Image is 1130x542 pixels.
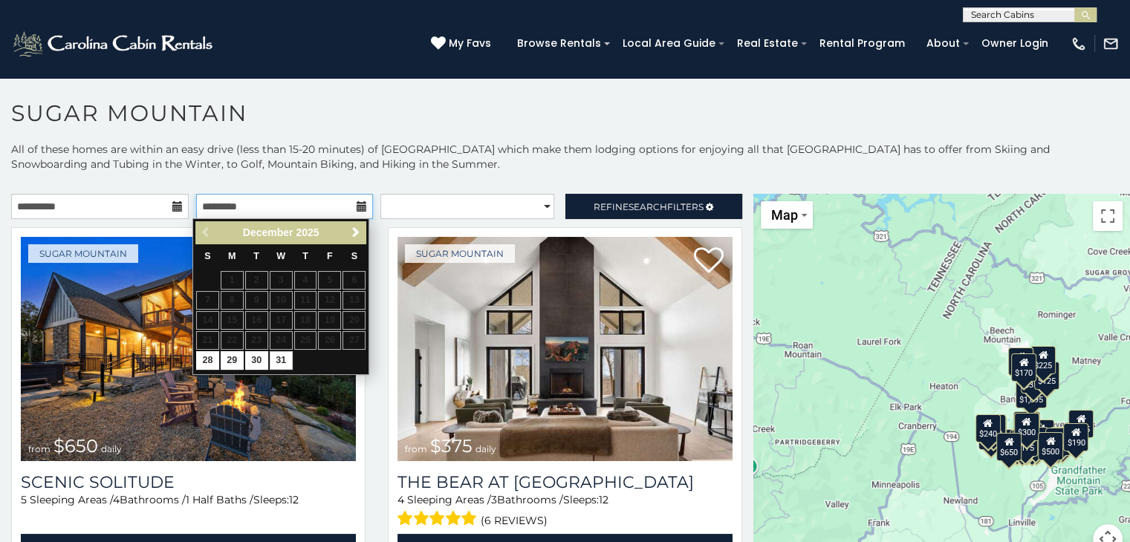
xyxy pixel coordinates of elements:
[1033,362,1059,390] div: $125
[186,493,253,506] span: 1 Half Baths /
[974,32,1056,55] a: Owner Login
[1037,432,1062,460] div: $500
[615,32,723,55] a: Local Area Guide
[204,251,210,261] span: Sunday
[1013,412,1039,440] div: $300
[812,32,912,55] a: Rental Program
[1010,353,1036,381] div: $170
[431,36,495,52] a: My Favs
[276,251,285,261] span: Wednesday
[397,492,733,530] div: Sleeping Areas / Bathrooms / Sleeps:
[694,246,724,277] a: Add to favorites
[1030,346,1056,374] div: $225
[730,32,805,55] a: Real Estate
[919,32,967,55] a: About
[491,493,497,506] span: 3
[397,237,733,461] img: The Bear At Sugar Mountain
[397,237,733,461] a: The Bear At Sugar Mountain from $375 daily
[481,511,548,530] span: (6 reviews)
[430,435,473,457] span: $375
[975,414,1000,442] div: $240
[1008,347,1033,376] div: $240
[346,223,365,242] a: Next
[1013,411,1038,440] div: $190
[771,207,798,223] span: Map
[1071,36,1087,52] img: phone-regular-white.png
[629,201,667,212] span: Search
[327,251,333,261] span: Friday
[449,36,491,51] span: My Favs
[761,201,813,229] button: Change map style
[221,351,244,370] a: 29
[565,194,743,219] a: RefineSearchFilters
[11,29,217,59] img: White-1-2.png
[351,251,357,261] span: Saturday
[510,32,608,55] a: Browse Rentals
[397,472,733,492] h3: The Bear At Sugar Mountain
[475,443,496,454] span: daily
[243,226,293,238] span: December
[28,443,51,454] span: from
[289,493,299,506] span: 12
[980,414,1005,442] div: $210
[350,226,362,238] span: Next
[245,351,268,370] a: 30
[1068,410,1093,438] div: $155
[1014,411,1039,440] div: $265
[53,435,98,457] span: $650
[405,244,515,263] a: Sugar Mountain
[1019,430,1044,458] div: $350
[196,351,219,370] a: 28
[21,492,356,530] div: Sleeping Areas / Bathrooms / Sleeps:
[253,251,259,261] span: Tuesday
[296,226,319,238] span: 2025
[1050,427,1075,455] div: $345
[397,472,733,492] a: The Bear At [GEOGRAPHIC_DATA]
[981,416,1006,444] div: $225
[270,351,293,370] a: 31
[1010,429,1035,457] div: $155
[1063,422,1088,451] div: $190
[228,251,236,261] span: Monday
[594,201,704,212] span: Refine Filters
[1012,428,1037,457] div: $175
[1045,428,1070,456] div: $195
[405,443,427,454] span: from
[28,244,138,263] a: Sugar Mountain
[397,493,404,506] span: 4
[1028,419,1053,448] div: $200
[21,493,27,506] span: 5
[1093,201,1123,231] button: Toggle fullscreen view
[302,251,308,261] span: Thursday
[21,237,356,461] img: Scenic Solitude
[1103,36,1119,52] img: mail-regular-white.png
[1016,380,1047,408] div: $1,095
[113,493,120,506] span: 4
[996,432,1022,460] div: $650
[1020,365,1045,393] div: $350
[21,237,356,461] a: Scenic Solitude from $650 daily
[21,472,356,492] a: Scenic Solitude
[101,443,122,454] span: daily
[599,493,608,506] span: 12
[978,421,1004,449] div: $355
